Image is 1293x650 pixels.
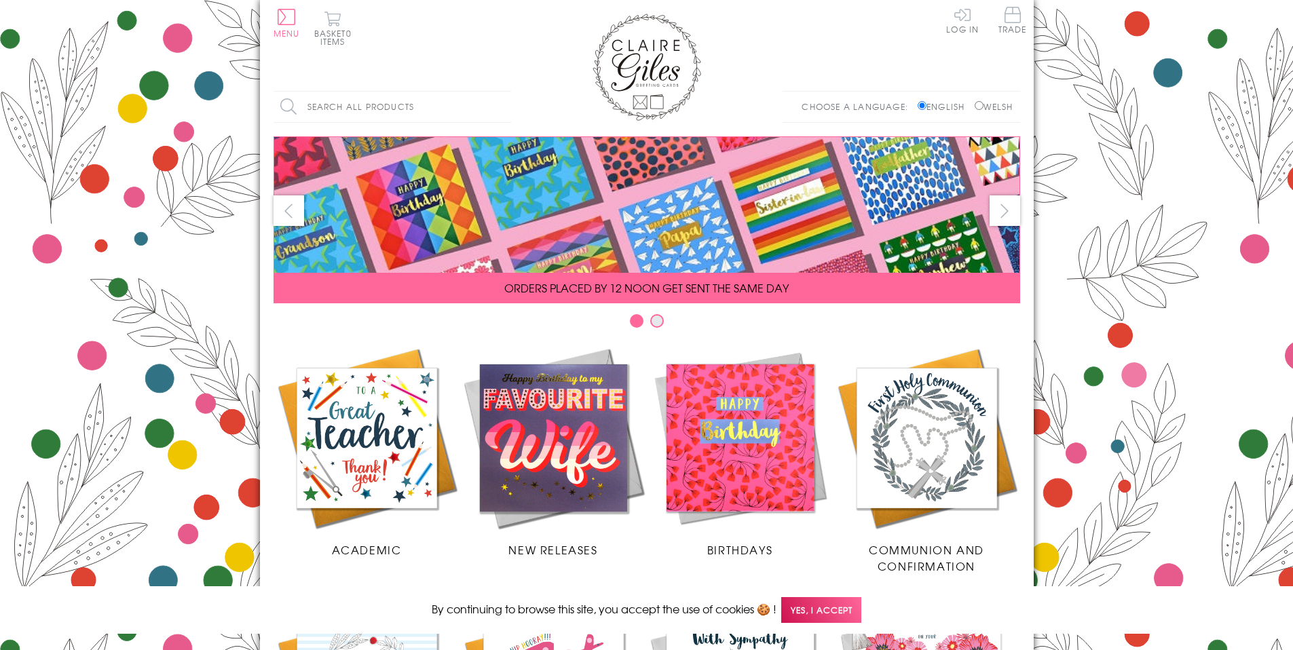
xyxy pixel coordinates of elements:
[802,100,915,113] p: Choose a language:
[707,541,772,558] span: Birthdays
[274,313,1020,334] div: Carousel Pagination
[274,27,300,39] span: Menu
[781,597,861,624] span: Yes, I accept
[274,345,460,558] a: Academic
[998,7,1027,33] span: Trade
[274,9,300,37] button: Menu
[314,11,352,45] button: Basket0 items
[869,541,984,574] span: Communion and Confirmation
[918,100,971,113] label: English
[504,280,789,296] span: ORDERS PLACED BY 12 NOON GET SENT THE SAME DAY
[975,100,1013,113] label: Welsh
[274,195,304,226] button: prev
[498,92,511,122] input: Search
[946,7,979,33] a: Log In
[630,314,643,328] button: Carousel Page 1 (Current Slide)
[998,7,1027,36] a: Trade
[990,195,1020,226] button: next
[274,92,511,122] input: Search all products
[593,14,701,121] img: Claire Giles Greetings Cards
[460,345,647,558] a: New Releases
[650,314,664,328] button: Carousel Page 2
[833,345,1020,574] a: Communion and Confirmation
[975,101,983,110] input: Welsh
[918,101,926,110] input: English
[508,541,597,558] span: New Releases
[320,27,352,47] span: 0 items
[332,541,402,558] span: Academic
[647,345,833,558] a: Birthdays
